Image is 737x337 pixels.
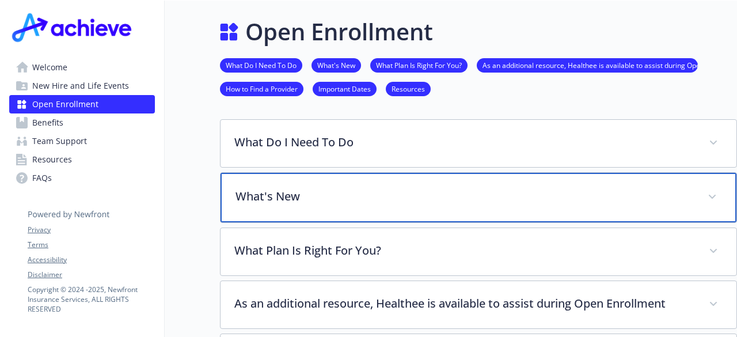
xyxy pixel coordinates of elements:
[28,255,154,265] a: Accessibility
[9,150,155,169] a: Resources
[235,188,694,205] p: What's New
[32,150,72,169] span: Resources
[9,132,155,150] a: Team Support
[220,59,302,70] a: What Do I Need To Do
[221,120,736,167] div: What Do I Need To Do
[221,281,736,328] div: As an additional resource, Healthee is available to assist during Open Enrollment
[311,59,361,70] a: What's New
[220,83,303,94] a: How to Find a Provider
[245,14,433,49] h1: Open Enrollment
[32,113,63,132] span: Benefits
[221,173,736,222] div: What's New
[32,132,87,150] span: Team Support
[32,95,98,113] span: Open Enrollment
[477,59,698,70] a: As an additional resource, Healthee is available to assist during Open Enrollment
[313,83,377,94] a: Important Dates
[9,77,155,95] a: New Hire and Life Events
[9,169,155,187] a: FAQs
[221,228,736,275] div: What Plan Is Right For You?
[9,113,155,132] a: Benefits
[386,83,431,94] a: Resources
[32,169,52,187] span: FAQs
[370,59,468,70] a: What Plan Is Right For You?
[28,270,154,280] a: Disclaimer
[32,58,67,77] span: Welcome
[9,95,155,113] a: Open Enrollment
[234,242,695,259] p: What Plan Is Right For You?
[28,240,154,250] a: Terms
[9,58,155,77] a: Welcome
[28,225,154,235] a: Privacy
[32,77,129,95] span: New Hire and Life Events
[234,295,695,312] p: As an additional resource, Healthee is available to assist during Open Enrollment
[234,134,695,151] p: What Do I Need To Do
[28,285,154,314] p: Copyright © 2024 - 2025 , Newfront Insurance Services, ALL RIGHTS RESERVED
